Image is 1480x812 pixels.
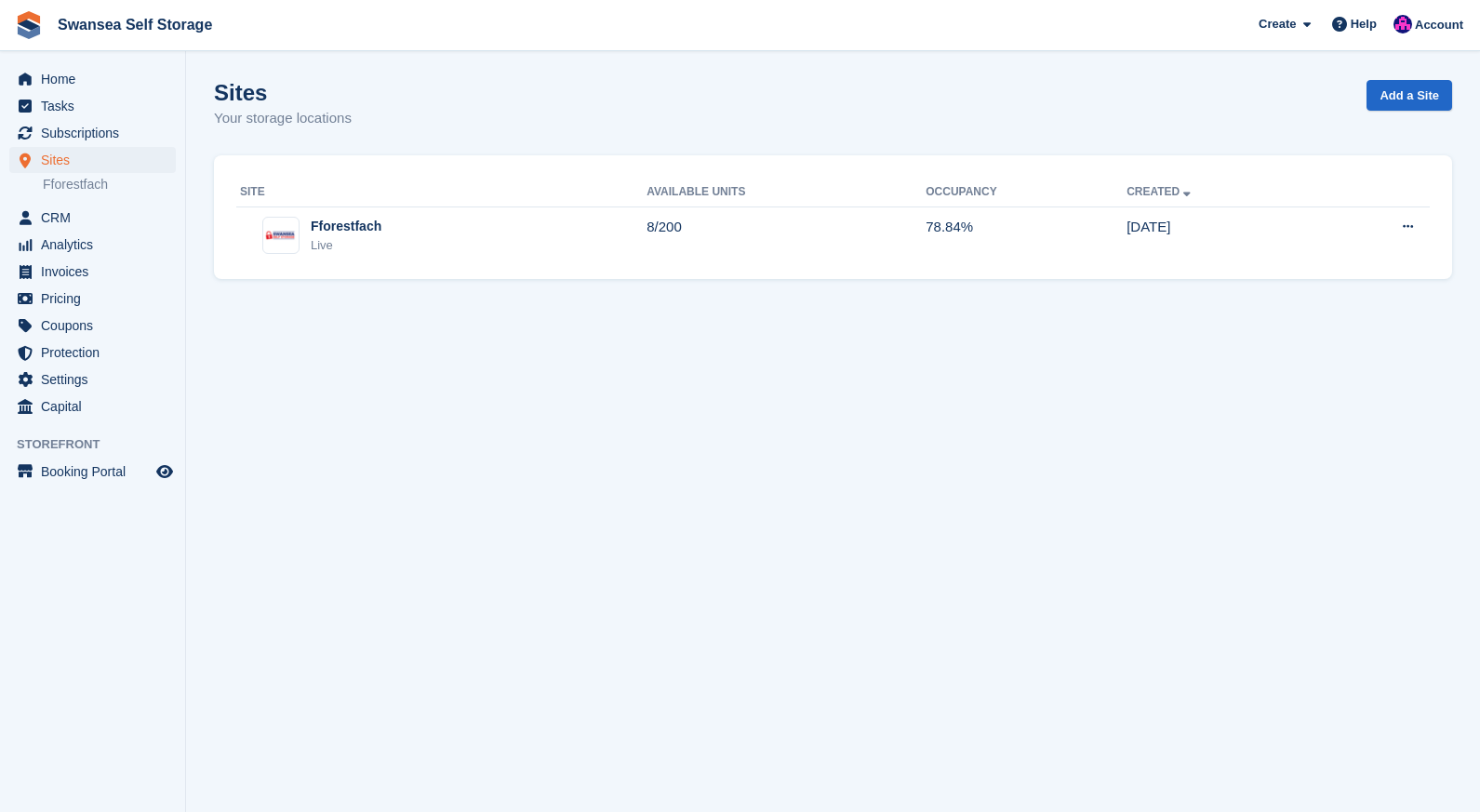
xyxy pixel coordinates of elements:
[9,205,176,231] a: menu
[311,236,381,255] div: Live
[9,120,176,146] a: menu
[647,178,926,207] th: Available Units
[9,147,176,173] a: menu
[41,93,153,119] span: Tasks
[9,259,176,285] a: menu
[926,178,1127,207] th: Occupancy
[647,206,926,264] td: 8/200
[41,366,153,393] span: Settings
[1259,15,1296,33] span: Create
[41,147,153,173] span: Sites
[153,460,176,483] a: Preview store
[41,120,153,146] span: Subscriptions
[263,230,299,241] img: Image of Fforestfach site
[9,313,176,339] a: menu
[311,217,381,236] div: Fforestfach
[9,93,176,119] a: menu
[9,393,176,419] a: menu
[214,108,352,129] p: Your storage locations
[9,66,176,92] a: menu
[17,435,185,454] span: Storefront
[41,393,153,419] span: Capital
[41,232,153,258] span: Analytics
[9,286,176,312] a: menu
[9,459,176,485] a: menu
[214,80,352,105] h1: Sites
[41,66,153,92] span: Home
[41,339,153,366] span: Protection
[1127,206,1319,264] td: [DATE]
[926,206,1127,264] td: 78.84%
[236,178,647,207] th: Site
[9,366,176,393] a: menu
[1127,185,1194,198] a: Created
[9,339,176,366] a: menu
[41,313,153,339] span: Coupons
[41,259,153,285] span: Invoices
[41,286,153,312] span: Pricing
[50,9,220,40] a: Swansea Self Storage
[1393,15,1412,33] img: Donna Davies
[43,176,176,193] a: Fforestfach
[41,205,153,231] span: CRM
[1367,80,1452,111] a: Add a Site
[9,232,176,258] a: menu
[1415,16,1463,34] span: Account
[1351,15,1377,33] span: Help
[15,11,43,39] img: stora-icon-8386f47178a22dfd0bd8f6a31ec36ba5ce8667c1dd55bd0f319d3a0aa187defe.svg
[41,459,153,485] span: Booking Portal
